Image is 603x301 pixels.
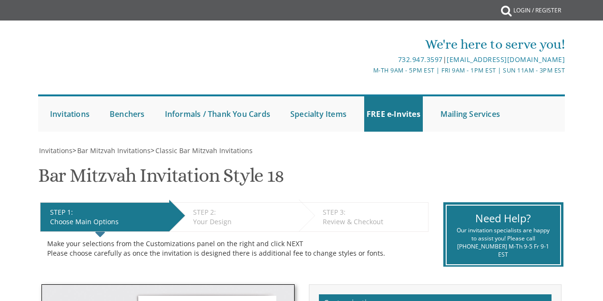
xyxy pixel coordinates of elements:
div: Your Design [193,217,294,227]
span: Invitations [39,146,72,155]
a: Informals / Thank You Cards [163,96,273,132]
div: | [214,54,565,65]
div: We're here to serve you! [214,35,565,54]
span: Classic Bar Mitzvah Invitations [155,146,253,155]
div: Choose Main Options [50,217,165,227]
a: Bar Mitzvah Invitations [76,146,151,155]
a: Invitations [38,146,72,155]
div: Review & Checkout [323,217,423,227]
h1: Bar Mitzvah Invitation Style 18 [38,165,284,193]
span: > [151,146,253,155]
div: Our invitation specialists are happy to assist you! Please call [PHONE_NUMBER] M-Th 9-5 Fr 9-1 EST [454,226,553,259]
a: Specialty Items [288,96,349,132]
a: Invitations [48,96,92,132]
a: Mailing Services [438,96,502,132]
a: FREE e-Invites [364,96,423,132]
a: 732.947.3597 [398,55,443,64]
div: STEP 1: [50,208,165,217]
a: Classic Bar Mitzvah Invitations [154,146,253,155]
div: Need Help? [454,211,553,226]
div: Make your selections from the Customizations panel on the right and click NEXT Please choose care... [47,239,421,258]
a: [EMAIL_ADDRESS][DOMAIN_NAME] [447,55,565,64]
span: Bar Mitzvah Invitations [77,146,151,155]
span: > [72,146,151,155]
a: Benchers [107,96,147,132]
div: M-Th 9am - 5pm EST | Fri 9am - 1pm EST | Sun 11am - 3pm EST [214,65,565,75]
div: STEP 2: [193,208,294,217]
div: STEP 3: [323,208,423,217]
